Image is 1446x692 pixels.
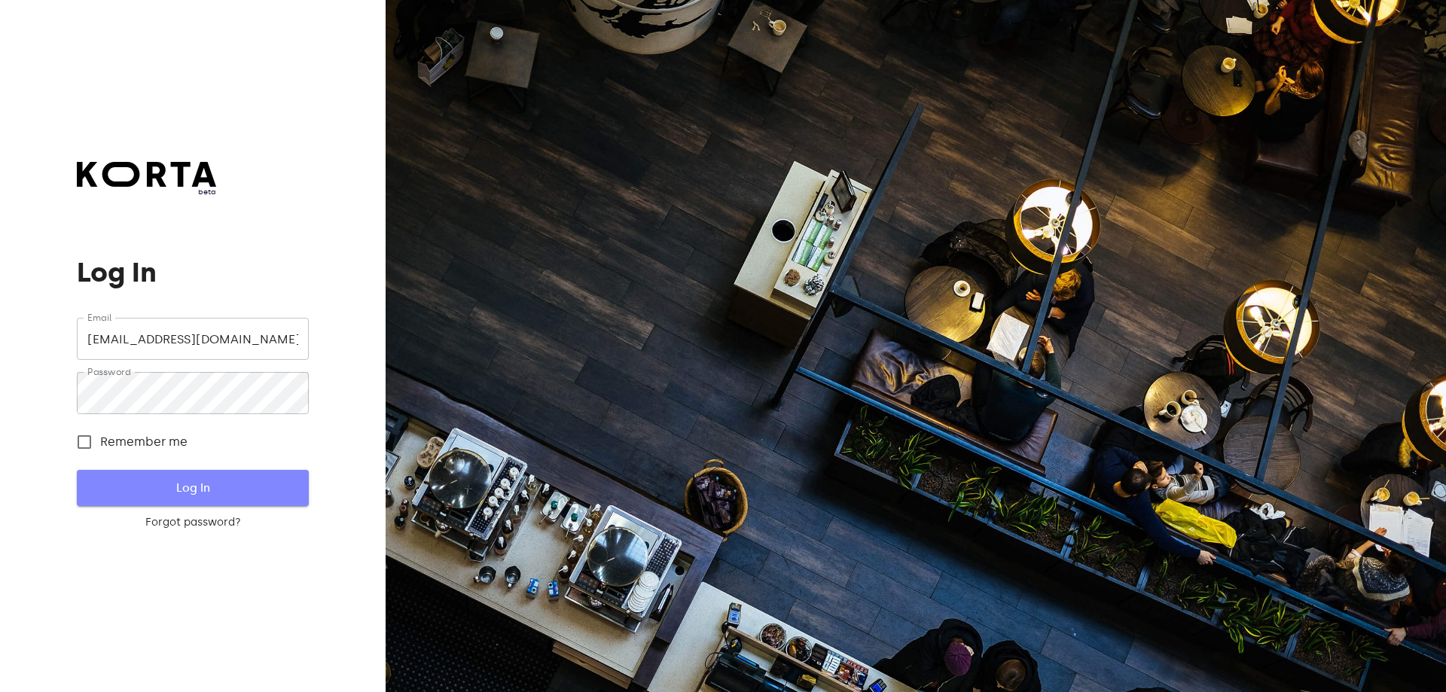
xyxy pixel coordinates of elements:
[77,515,308,530] a: Forgot password?
[77,258,308,288] h1: Log In
[77,187,216,197] span: beta
[100,433,188,451] span: Remember me
[77,470,308,506] button: Log In
[77,162,216,187] img: Korta
[77,162,216,197] a: beta
[101,478,284,498] span: Log In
